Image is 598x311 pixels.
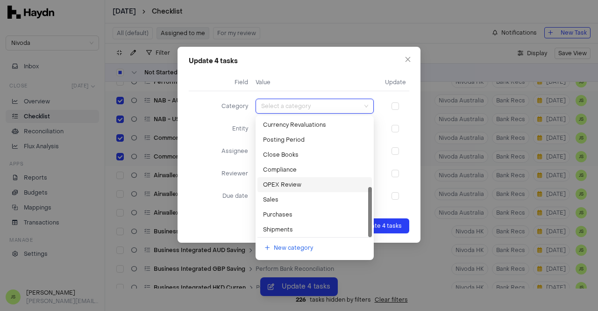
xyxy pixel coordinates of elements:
label: Category [221,102,248,110]
button: Update 4 tasks [352,218,409,233]
div: Posting Period [263,135,366,145]
div: Purchases [257,207,372,222]
div: Currency Revaluations [263,120,366,130]
label: Assignee [221,147,248,155]
div: Shipments [257,222,372,237]
div: Compliance [257,162,372,177]
div: Shipments [263,225,366,234]
span: close [405,56,411,63]
button: New category [261,241,368,254]
p: Field [189,78,248,87]
div: Purchases [263,210,366,219]
label: Reviewer [221,170,248,177]
label: Entity [232,125,248,132]
div: Currency Revaluations [257,117,372,132]
div: OPEX Review [257,177,372,192]
button: Close [400,52,415,67]
div: Update 4 tasks [189,56,409,66]
p: Update [381,78,409,87]
div: Posting Period [257,132,372,147]
div: OPEX Review [263,180,366,189]
div: Close Books [263,150,366,159]
div: Close Books [257,147,372,162]
div: Sales [263,195,366,204]
span: Update 4 tasks [360,221,402,231]
div: Sales [257,192,372,207]
p: Value [256,78,374,87]
div: Compliance [263,165,366,174]
label: Due date [222,192,248,200]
